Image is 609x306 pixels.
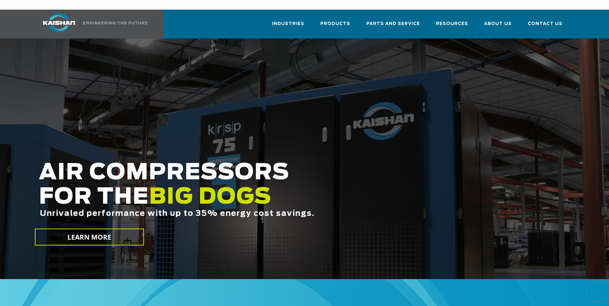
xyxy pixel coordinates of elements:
[67,233,111,242] span: LEARN MORE
[39,161,481,238] h2: AIR COMPRESSORS FOR THE
[366,20,420,28] span: Parts and Service
[366,15,420,37] a: Parts and Service
[484,20,512,28] span: About Us
[484,15,512,37] a: About Us
[272,15,304,37] a: Industries
[149,186,272,208] span: BIG DOGS
[272,20,304,28] span: Industries
[320,15,350,37] a: Products
[35,229,144,246] a: LEARN MORE
[320,20,350,28] span: Products
[528,20,562,28] span: Contact Us
[35,13,83,32] img: kaishan logo
[436,20,468,28] span: Resources
[436,15,468,37] a: Resources
[35,10,149,38] a: Kaishan USA
[40,210,315,217] span: Unrivaled performance with up to 35% energy cost savings.
[83,21,147,24] img: Engineering the future
[528,15,562,37] a: Contact Us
